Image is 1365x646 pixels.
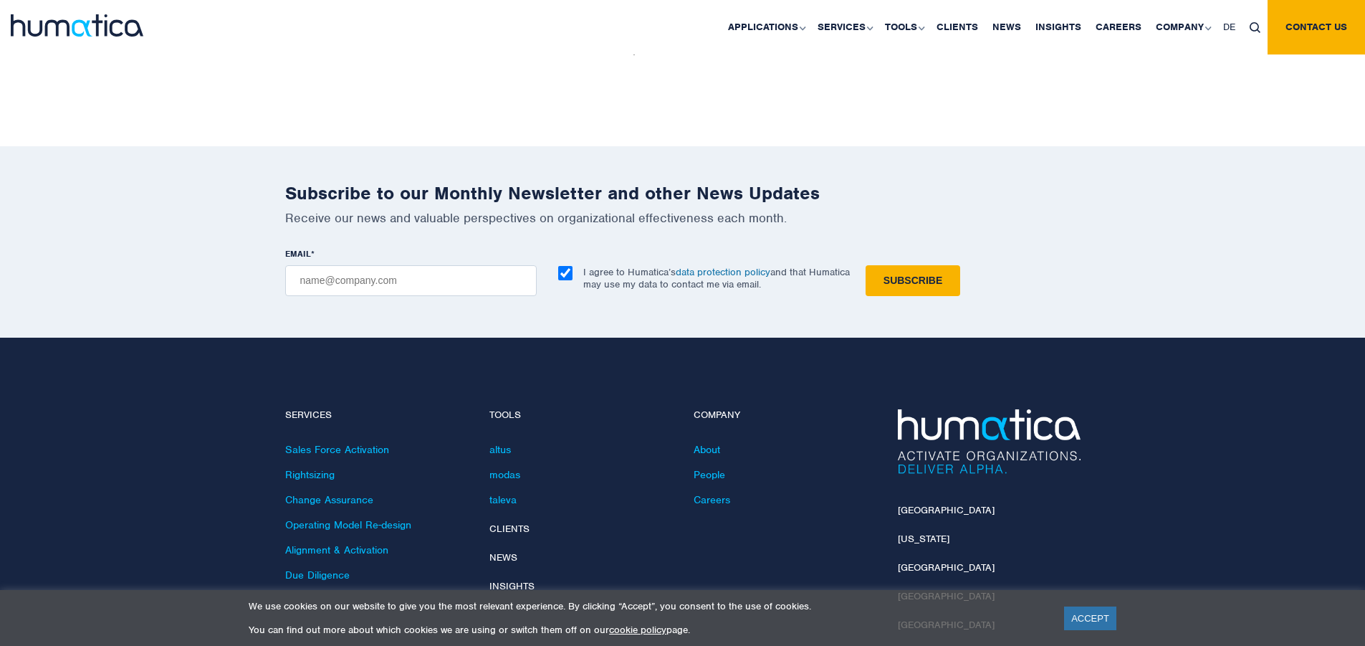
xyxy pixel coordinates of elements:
[285,493,373,506] a: Change Assurance
[694,409,876,422] h4: Company
[489,551,517,564] a: News
[285,518,411,531] a: Operating Model Re-design
[249,624,1046,636] p: You can find out more about which cookies we are using or switch them off on our page.
[489,580,535,592] a: Insights
[285,409,468,422] h4: Services
[694,493,730,506] a: Careers
[694,468,725,481] a: People
[285,210,1081,226] p: Receive our news and valuable perspectives on organizational effectiveness each month.
[1064,607,1116,630] a: ACCEPT
[285,182,1081,204] h2: Subscribe to our Monthly Newsletter and other News Updates
[285,569,350,581] a: Due Diligence
[489,409,672,422] h4: Tools
[609,624,666,636] a: cookie policy
[583,266,850,290] p: I agree to Humatica’s and that Humatica may use my data to contact me via email.
[489,443,511,456] a: altus
[285,468,335,481] a: Rightsizing
[489,493,517,506] a: taleva
[285,443,389,456] a: Sales Force Activation
[898,409,1081,474] img: Humatica
[285,543,388,556] a: Alignment & Activation
[676,266,770,278] a: data protection policy
[249,600,1046,612] p: We use cookies on our website to give you the most relevant experience. By clicking “Accept”, you...
[285,248,311,260] span: EMAIL
[1250,22,1260,33] img: search_icon
[898,504,995,516] a: [GEOGRAPHIC_DATA]
[489,468,520,481] a: modas
[558,266,573,280] input: I agree to Humatica’sdata protection policyand that Humatica may use my data to contact me via em...
[898,561,995,574] a: [GEOGRAPHIC_DATA]
[11,14,143,37] img: logo
[1223,21,1235,33] span: DE
[694,443,720,456] a: About
[489,523,530,535] a: Clients
[866,265,960,296] input: Subscribe
[285,265,537,296] input: name@company.com
[898,533,949,545] a: [US_STATE]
